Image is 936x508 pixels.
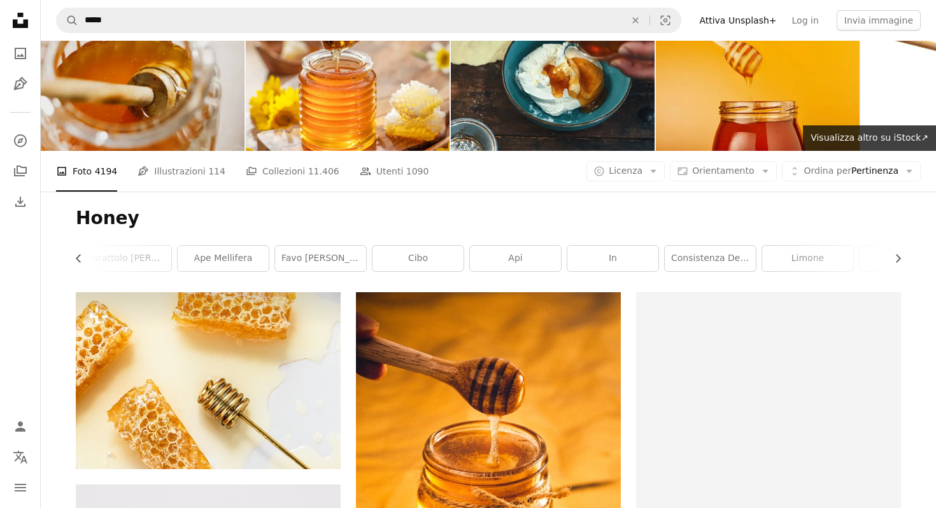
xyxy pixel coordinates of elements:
button: Licenza [586,161,665,181]
a: Esplora [8,128,33,153]
a: in [567,246,658,271]
a: barattolo [PERSON_NAME] [80,246,171,271]
a: Consistenza del miele [665,246,756,271]
a: Log in [784,10,826,31]
a: Visualizza altro su iStock↗ [803,125,936,151]
a: Home — Unsplash [8,8,33,36]
a: barattolo di vetro trasparente con liquido marrone [356,485,621,497]
form: Trova visual in tutto il sito [56,8,681,33]
a: ape mellifera [178,246,269,271]
a: Favi d'ape e un favo d'ape su una superficie bianca [76,375,341,386]
button: Lingua [8,444,33,470]
span: Orientamento [692,166,754,176]
button: Elimina [621,8,649,32]
a: cibo [372,246,464,271]
button: Invia immagine [837,10,921,31]
button: Menu [8,475,33,500]
a: Cronologia download [8,189,33,215]
a: Collezioni [8,159,33,184]
a: Foto [8,41,33,66]
img: Favi d'ape e un favo d'ape su una superficie bianca [76,292,341,469]
img: Natural organic honey in glass jar, honey dipper and honeycombs are near. Natural food background. [246,15,450,151]
button: scorri la lista a sinistra [76,246,90,271]
img: Preparing Fig Tart with Almond, Pistachio and Mascarpone [451,15,655,151]
button: Cerca su Unsplash [57,8,78,32]
span: Visualizza altro su iStock ↗ [811,132,928,143]
a: Api [470,246,561,271]
a: Collezioni 11.406 [246,151,339,192]
a: Illustrazioni [8,71,33,97]
span: Licenza [609,166,642,176]
a: Utenti 1090 [360,151,429,192]
h1: Honey [76,207,901,230]
span: 11.406 [308,164,339,178]
span: Ordina per [804,166,851,176]
span: 1090 [406,164,429,178]
a: Attiva Unsplash+ [691,10,784,31]
a: Illustrazioni 114 [138,151,225,192]
a: favo [PERSON_NAME] [275,246,366,271]
button: scorri la lista a destra [886,246,901,271]
img: Honey dripping from wooden honey dipper in to jar [656,15,860,151]
span: 114 [208,164,225,178]
a: Accedi / Registrati [8,414,33,439]
span: Pertinenza [804,165,898,178]
button: Orientamento [670,161,776,181]
button: Ordina perPertinenza [782,161,921,181]
a: limone [762,246,853,271]
button: Ricerca visiva [650,8,681,32]
img: Primo piano del barattolo di miele con il mestolo del bastone sul tavolo [41,15,245,151]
